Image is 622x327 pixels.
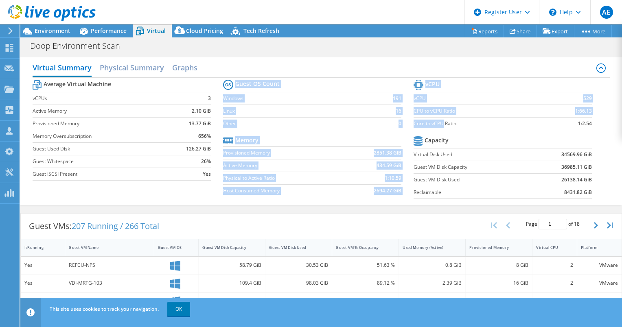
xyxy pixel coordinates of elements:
[399,120,401,128] b: 0
[91,27,127,35] span: Performance
[69,245,140,250] div: Guest VM Name
[33,132,168,140] label: Memory Oversubscription
[549,9,556,16] svg: \n
[208,94,211,102] b: 3
[223,187,346,195] label: Host Consumed Memory
[336,296,395,305] div: 86.92 %
[374,187,401,195] b: 2694.27 GiB
[100,59,164,76] h2: Physical Summary
[202,245,252,250] div: Guest VM Disk Capacity
[469,296,528,305] div: 16 GiB
[537,25,574,37] a: Export
[425,136,449,144] b: Capacity
[158,245,185,250] div: Guest VM OS
[50,305,159,312] span: This site uses cookies to track your navigation.
[414,94,545,102] label: vCPU
[581,261,618,270] div: VMware
[235,136,258,144] b: Memory
[33,94,168,102] label: vCPUs
[269,296,328,305] div: 95.61 GiB
[269,245,318,250] div: Guest VM Disk Used
[536,261,573,270] div: 2
[504,25,537,37] a: Share
[33,157,168,166] label: Guest Whitespace
[581,279,618,288] div: VMware
[536,296,573,305] div: 2
[414,150,530,159] label: Virtual Disk Used
[393,94,401,102] b: 191
[26,41,133,50] h1: Doop Environment Scan
[561,176,592,184] b: 26138.14 GiB
[414,176,530,184] label: Guest VM Disk Used
[203,170,211,178] b: Yes
[403,279,462,288] div: 2.39 GiB
[172,59,197,76] h2: Graphs
[425,80,440,88] b: vCPU
[336,245,385,250] div: Guest VM % Occupancy
[33,170,168,178] label: Guest iSCSI Present
[414,163,530,171] label: Guest VM Disk Capacity
[526,219,580,229] span: Page of
[33,145,168,153] label: Guest Used Disk
[377,161,401,170] b: 434.59 GiB
[336,279,395,288] div: 89.12 %
[24,261,61,270] div: Yes
[202,279,261,288] div: 109.4 GiB
[24,296,61,305] div: Yes
[223,174,346,182] label: Physical to Active Ratio
[396,107,401,115] b: 16
[536,245,563,250] div: Virtual CPU
[198,132,211,140] b: 656%
[469,261,528,270] div: 8 GiB
[336,261,395,270] div: 51.63 %
[561,163,592,171] b: 36985.11 GiB
[403,245,452,250] div: Used Memory (Active)
[202,261,261,270] div: 58.79 GiB
[201,157,211,166] b: 26%
[574,25,612,37] a: More
[374,149,401,157] b: 2851.38 GiB
[269,279,328,288] div: 98.03 GiB
[24,279,61,288] div: Yes
[269,261,328,270] div: 30.53 GiB
[147,27,166,35] span: Virtual
[469,245,519,250] div: Provisioned Memory
[21,214,167,239] div: Guest VMs:
[583,94,592,102] b: 529
[385,174,401,182] b: 1:10.59
[539,219,567,229] input: jump to page
[186,27,223,35] span: Cloud Pricing
[414,120,545,128] label: Core to vCPU Ratio
[35,27,70,35] span: Environment
[186,145,211,153] b: 126.27 GiB
[403,261,462,270] div: 0.8 GiB
[223,149,346,157] label: Provisioned Memory
[44,80,111,88] b: Average Virtual Machine
[69,261,150,270] div: RCFCU-NPS
[574,220,580,227] span: 18
[72,220,159,231] span: 207 Running / 266 Total
[69,296,150,305] div: VDI-MRTG-205
[578,120,592,128] b: 1:2.54
[69,279,150,288] div: VDI-MRTG-103
[243,27,279,35] span: Tech Refresh
[403,296,462,305] div: 2.09 GiB
[223,120,378,128] label: Other
[600,6,613,19] span: AE
[24,245,51,250] div: IsRunning
[575,107,592,115] b: 1:66.13
[581,245,608,250] div: Platform
[414,188,530,196] label: Reclaimable
[235,80,280,88] b: Guest OS Count
[223,94,378,102] label: Windows
[33,120,168,128] label: Provisioned Memory
[189,120,211,128] b: 13.77 GiB
[581,296,618,305] div: VMware
[564,188,592,196] b: 8431.82 GiB
[469,279,528,288] div: 16 GiB
[167,302,190,316] a: OK
[414,107,545,115] label: CPU to vCPU Ratio
[202,296,261,305] div: 109.4 GiB
[223,161,346,170] label: Active Memory
[33,59,92,77] h2: Virtual Summary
